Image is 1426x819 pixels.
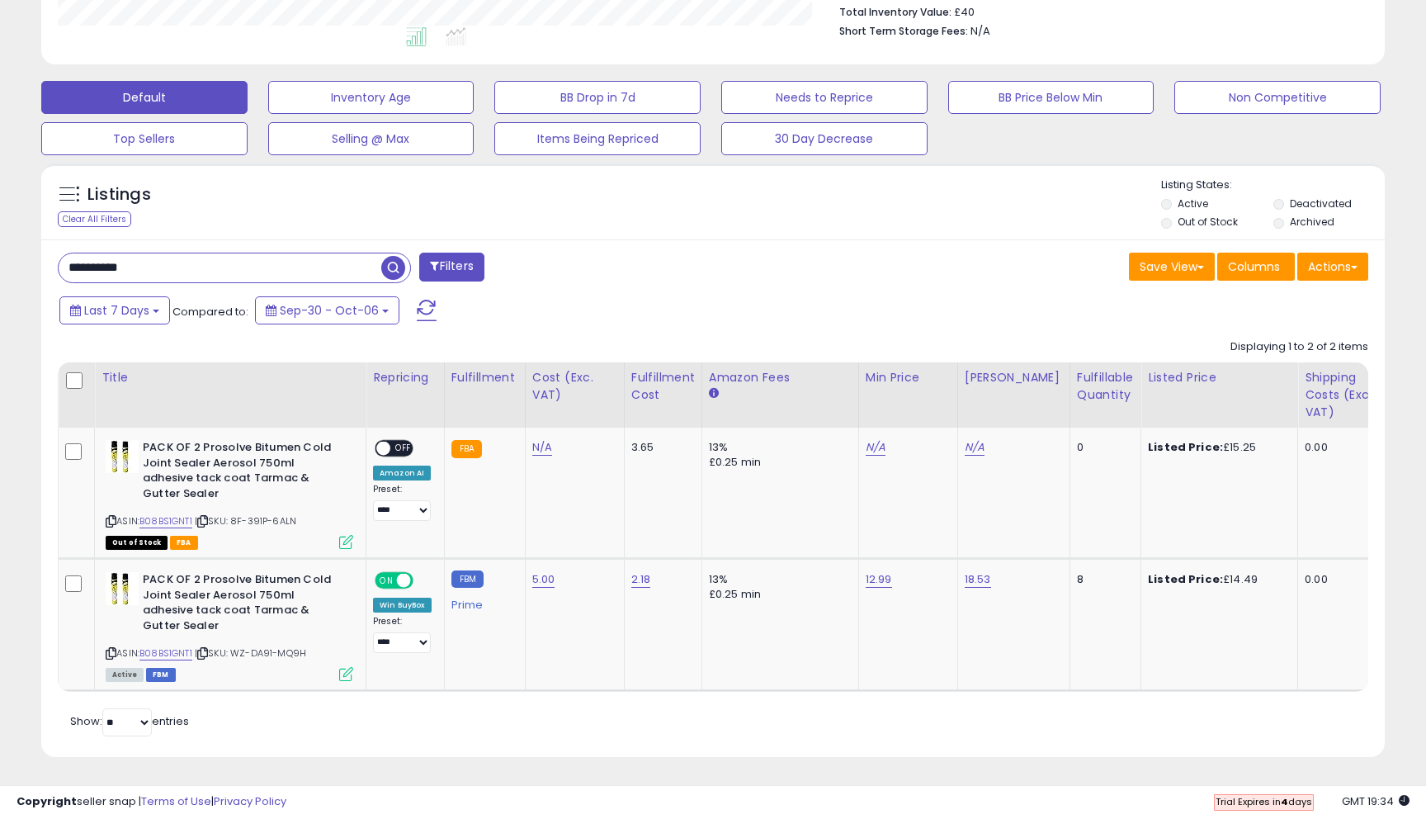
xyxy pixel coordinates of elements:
button: Selling @ Max [268,122,475,155]
a: Terms of Use [141,793,211,809]
div: ASIN: [106,440,353,547]
span: OFF [390,442,417,456]
button: Filters [419,253,484,282]
button: 30 Day Decrease [721,122,928,155]
a: B08BS1GNT1 [139,646,192,660]
div: 0.00 [1305,440,1384,455]
label: Archived [1290,215,1334,229]
span: 2025-10-14 19:34 GMT [1342,793,1409,809]
a: 5.00 [532,571,555,588]
small: FBM [451,570,484,588]
span: FBA [170,536,198,550]
span: | SKU: WZ-DA91-MQ9H [195,646,306,660]
b: Listed Price: [1148,439,1223,455]
span: N/A [970,23,990,39]
span: Compared to: [172,304,248,320]
a: N/A [532,439,552,456]
button: Last 7 Days [59,296,170,324]
div: £0.25 min [709,455,846,470]
b: PACK OF 2 Prosolve Bitumen Cold Joint Sealer Aerosol 750ml adhesive tack coat Tarmac & Gutter Sealer [143,440,343,505]
div: Shipping Costs (Exc. VAT) [1305,369,1390,421]
button: Save View [1129,253,1215,281]
span: All listings that are currently out of stock and unavailable for purchase on Amazon [106,536,168,550]
span: Last 7 Days [84,302,149,319]
a: B08BS1GNT1 [139,514,192,528]
span: ON [376,574,397,588]
a: 18.53 [965,571,991,588]
div: Repricing [373,369,437,386]
div: Fulfillment [451,369,518,386]
b: Short Term Storage Fees: [839,24,968,38]
div: [PERSON_NAME] [965,369,1063,386]
div: Prime [451,592,512,612]
span: Show: entries [70,713,189,729]
div: Displaying 1 to 2 of 2 items [1230,339,1368,355]
div: 13% [709,572,846,587]
div: Min Price [866,369,951,386]
button: Needs to Reprice [721,81,928,114]
span: Trial Expires in days [1216,795,1312,808]
p: Listing States: [1161,178,1384,193]
small: Amazon Fees. [709,386,719,401]
div: Preset: [373,616,432,653]
a: 2.18 [631,571,651,588]
div: 3.65 [631,440,689,455]
div: 13% [709,440,846,455]
div: seller snap | | [17,794,286,810]
div: £15.25 [1148,440,1285,455]
button: Actions [1297,253,1368,281]
div: Fulfillment Cost [631,369,695,404]
img: 51jAaV-NT3L._SL40_.jpg [106,440,139,473]
span: OFF [411,574,437,588]
span: All listings currently available for purchase on Amazon [106,668,144,682]
div: 0.00 [1305,572,1384,587]
b: PACK OF 2 Prosolve Bitumen Cold Joint Sealer Aerosol 750ml adhesive tack coat Tarmac & Gutter Sealer [143,572,343,637]
small: FBA [451,440,482,458]
li: £40 [839,1,1356,21]
span: Columns [1228,258,1280,275]
label: Deactivated [1290,196,1352,211]
img: 51jAaV-NT3L._SL40_.jpg [106,572,139,605]
label: Out of Stock [1178,215,1238,229]
div: 8 [1077,572,1128,587]
div: Preset: [373,484,432,521]
button: Items Being Repriced [494,122,701,155]
button: Sep-30 - Oct-06 [255,296,399,324]
b: Listed Price: [1148,571,1223,587]
span: Sep-30 - Oct-06 [280,302,379,319]
button: Top Sellers [41,122,248,155]
a: 12.99 [866,571,892,588]
a: N/A [866,439,885,456]
div: Cost (Exc. VAT) [532,369,617,404]
label: Active [1178,196,1208,211]
div: ASIN: [106,572,353,679]
strong: Copyright [17,793,77,809]
div: Amazon AI [373,466,431,481]
div: Title [102,369,359,386]
button: Inventory Age [268,81,475,114]
div: Win BuyBox [373,598,432,613]
button: Default [41,81,248,114]
h5: Listings [87,183,151,206]
b: Total Inventory Value: [839,5,951,19]
div: Listed Price [1148,369,1291,386]
div: 0 [1077,440,1128,455]
button: BB Drop in 7d [494,81,701,114]
div: £0.25 min [709,587,846,602]
button: BB Price Below Min [948,81,1154,114]
div: Fulfillable Quantity [1077,369,1134,404]
button: Columns [1217,253,1295,281]
div: Amazon Fees [709,369,852,386]
button: Non Competitive [1174,81,1381,114]
div: £14.49 [1148,572,1285,587]
span: FBM [146,668,176,682]
span: | SKU: 8F-391P-6ALN [195,514,296,528]
a: N/A [965,439,985,456]
a: Privacy Policy [214,793,286,809]
div: Clear All Filters [58,211,131,227]
b: 4 [1281,795,1288,808]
